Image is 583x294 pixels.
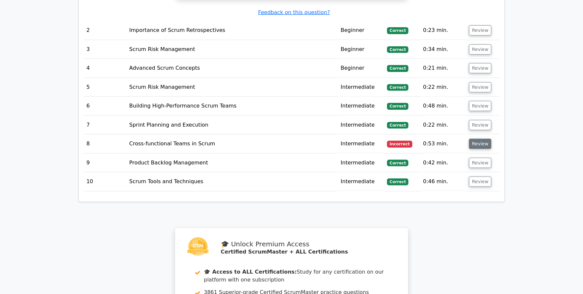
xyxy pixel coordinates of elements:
td: Cross-functional Teams in Scrum [127,135,338,153]
td: Building High-Performance Scrum Teams [127,97,338,115]
td: 6 [84,97,127,115]
td: 5 [84,78,127,97]
span: Correct [387,103,409,110]
td: 0:34 min. [421,40,467,59]
td: 3 [84,40,127,59]
td: Intermediate [338,172,384,191]
span: Correct [387,84,409,91]
td: Beginner [338,40,384,59]
td: Beginner [338,59,384,78]
td: 0:48 min. [421,97,467,115]
button: Review [469,120,491,130]
td: 0:22 min. [421,116,467,135]
td: Scrum Risk Management [127,78,338,97]
td: Scrum Tools and Techniques [127,172,338,191]
td: Intermediate [338,97,384,115]
span: Correct [387,65,409,72]
td: Intermediate [338,78,384,97]
td: Sprint Planning and Execution [127,116,338,135]
td: 0:46 min. [421,172,467,191]
button: Review [469,101,491,111]
span: Correct [387,122,409,129]
a: Feedback on this question? [258,9,330,15]
button: Review [469,63,491,73]
td: 0:22 min. [421,78,467,97]
td: Intermediate [338,116,384,135]
span: Correct [387,179,409,185]
td: Advanced Scrum Concepts [127,59,338,78]
button: Review [469,158,491,168]
td: 10 [84,172,127,191]
button: Review [469,177,491,187]
td: 0:53 min. [421,135,467,153]
td: 7 [84,116,127,135]
span: Correct [387,160,409,166]
span: Correct [387,27,409,34]
td: Beginner [338,21,384,40]
td: 2 [84,21,127,40]
td: 0:42 min. [421,154,467,172]
td: Scrum Risk Management [127,40,338,59]
td: Importance of Scrum Retrospectives [127,21,338,40]
td: 0:21 min. [421,59,467,78]
td: 0:23 min. [421,21,467,40]
td: Intermediate [338,135,384,153]
span: Incorrect [387,141,412,147]
td: Intermediate [338,154,384,172]
td: Product Backlog Management [127,154,338,172]
button: Review [469,25,491,36]
button: Review [469,139,491,149]
td: 8 [84,135,127,153]
span: Correct [387,46,409,53]
td: 9 [84,154,127,172]
button: Review [469,44,491,55]
button: Review [469,82,491,92]
td: 4 [84,59,127,78]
